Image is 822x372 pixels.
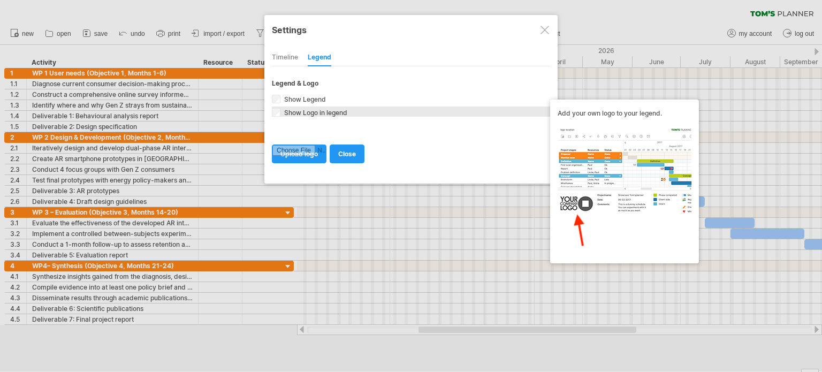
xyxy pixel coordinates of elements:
a: upload logo [272,145,326,163]
div: Legend & Logo [272,79,550,87]
div: Timeline [272,49,298,66]
span: Show Logo in legend [282,109,347,117]
div: Legend [308,49,331,66]
span: upload logo [280,150,318,158]
a: close [330,145,364,163]
span: close [338,150,356,158]
div: Settings [272,20,550,39]
span: Show Legend [282,95,326,103]
div: Add your own logo to your legend. [558,109,691,254]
